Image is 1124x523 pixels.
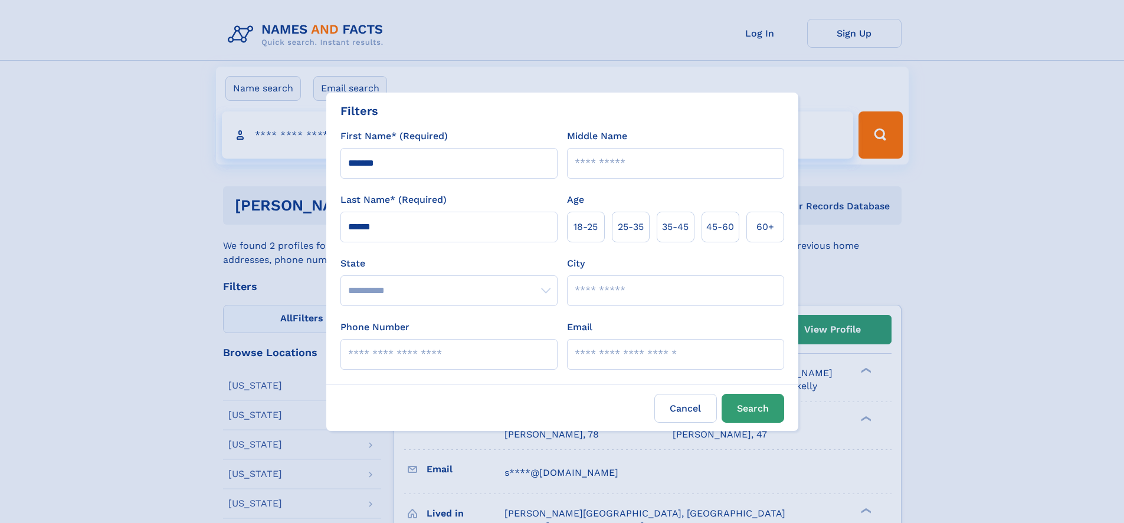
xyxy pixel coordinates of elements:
[340,256,558,271] label: State
[567,193,584,207] label: Age
[706,220,734,234] span: 45‑60
[340,193,447,207] label: Last Name* (Required)
[567,256,585,271] label: City
[567,320,592,334] label: Email
[722,394,784,423] button: Search
[662,220,689,234] span: 35‑45
[340,320,409,334] label: Phone Number
[574,220,598,234] span: 18‑25
[654,394,717,423] label: Cancel
[340,129,448,143] label: First Name* (Required)
[340,102,378,120] div: Filters
[756,220,774,234] span: 60+
[618,220,644,234] span: 25‑35
[567,129,627,143] label: Middle Name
